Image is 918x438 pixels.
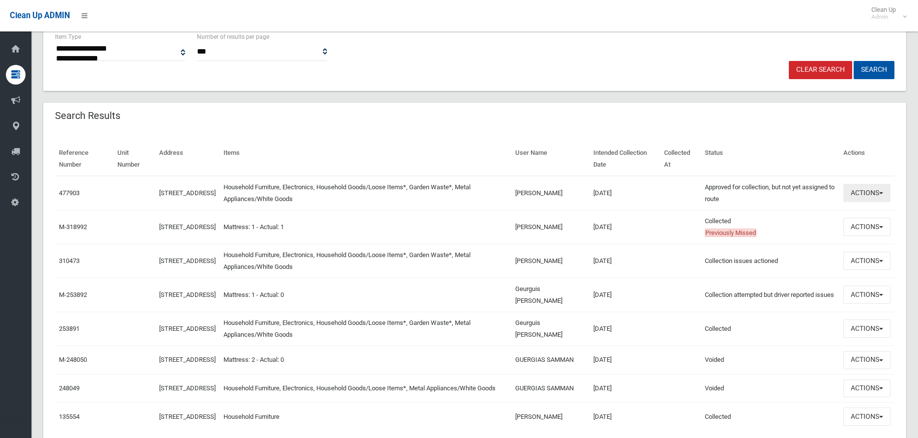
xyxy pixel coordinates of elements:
td: GUERGIAS SAMMAN [511,374,589,403]
button: Actions [843,252,890,270]
a: [STREET_ADDRESS] [159,384,216,392]
td: [DATE] [589,210,660,244]
th: Intended Collection Date [589,142,660,176]
th: Reference Number [55,142,113,176]
button: Actions [843,184,890,202]
a: [STREET_ADDRESS] [159,356,216,363]
td: Geurguis [PERSON_NAME] [511,278,589,312]
td: [DATE] [589,244,660,278]
button: Actions [843,380,890,398]
button: Actions [843,286,890,304]
button: Actions [843,408,890,426]
td: Geurguis [PERSON_NAME] [511,312,589,346]
a: M-318992 [59,223,87,231]
th: User Name [511,142,589,176]
small: Admin [871,13,896,21]
td: Household Furniture [220,403,511,431]
td: [DATE] [589,312,660,346]
button: Actions [843,218,890,236]
button: Actions [843,320,890,338]
td: [DATE] [589,403,660,431]
label: Number of results per page [197,31,269,42]
th: Items [220,142,511,176]
td: Voided [701,374,839,403]
td: Collected [701,403,839,431]
th: Status [701,142,839,176]
a: [STREET_ADDRESS] [159,189,216,197]
a: [STREET_ADDRESS] [159,325,216,332]
td: [PERSON_NAME] [511,210,589,244]
td: Collection attempted but driver reported issues [701,278,839,312]
button: Search [854,61,894,79]
th: Unit Number [113,142,155,176]
a: [STREET_ADDRESS] [159,413,216,420]
td: [PERSON_NAME] [511,244,589,278]
th: Address [155,142,220,176]
th: Actions [839,142,894,176]
td: [DATE] [589,374,660,403]
td: Mattress: 1 - Actual: 0 [220,278,511,312]
td: GUERGIAS SAMMAN [511,346,589,374]
a: Clear Search [789,61,852,79]
td: Household Furniture, Electronics, Household Goods/Loose Items*, Garden Waste*, Metal Appliances/W... [220,176,511,210]
a: 135554 [59,413,80,420]
button: Actions [843,351,890,369]
a: [STREET_ADDRESS] [159,257,216,264]
td: [PERSON_NAME] [511,403,589,431]
td: [PERSON_NAME] [511,176,589,210]
td: Household Furniture, Electronics, Household Goods/Loose Items*, Metal Appliances/White Goods [220,374,511,403]
td: Approved for collection, but not yet assigned to route [701,176,839,210]
span: Previously Missed [705,229,756,237]
a: [STREET_ADDRESS] [159,223,216,231]
td: Mattress: 1 - Actual: 1 [220,210,511,244]
td: [DATE] [589,176,660,210]
header: Search Results [43,106,132,125]
td: [DATE] [589,346,660,374]
td: Mattress: 2 - Actual: 0 [220,346,511,374]
label: Item Type [55,31,81,42]
a: [STREET_ADDRESS] [159,291,216,298]
a: 253891 [59,325,80,332]
td: Collected [701,312,839,346]
a: M-248050 [59,356,87,363]
td: [DATE] [589,278,660,312]
a: 477903 [59,189,80,197]
span: Clean Up ADMIN [10,11,70,20]
a: 310473 [59,257,80,264]
td: Voided [701,346,839,374]
a: M-253892 [59,291,87,298]
td: Household Furniture, Electronics, Household Goods/Loose Items*, Garden Waste*, Metal Appliances/W... [220,312,511,346]
span: Clean Up [866,6,906,21]
a: 248049 [59,384,80,392]
td: Collected [701,210,839,244]
th: Collected At [660,142,701,176]
td: Household Furniture, Electronics, Household Goods/Loose Items*, Garden Waste*, Metal Appliances/W... [220,244,511,278]
td: Collection issues actioned [701,244,839,278]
